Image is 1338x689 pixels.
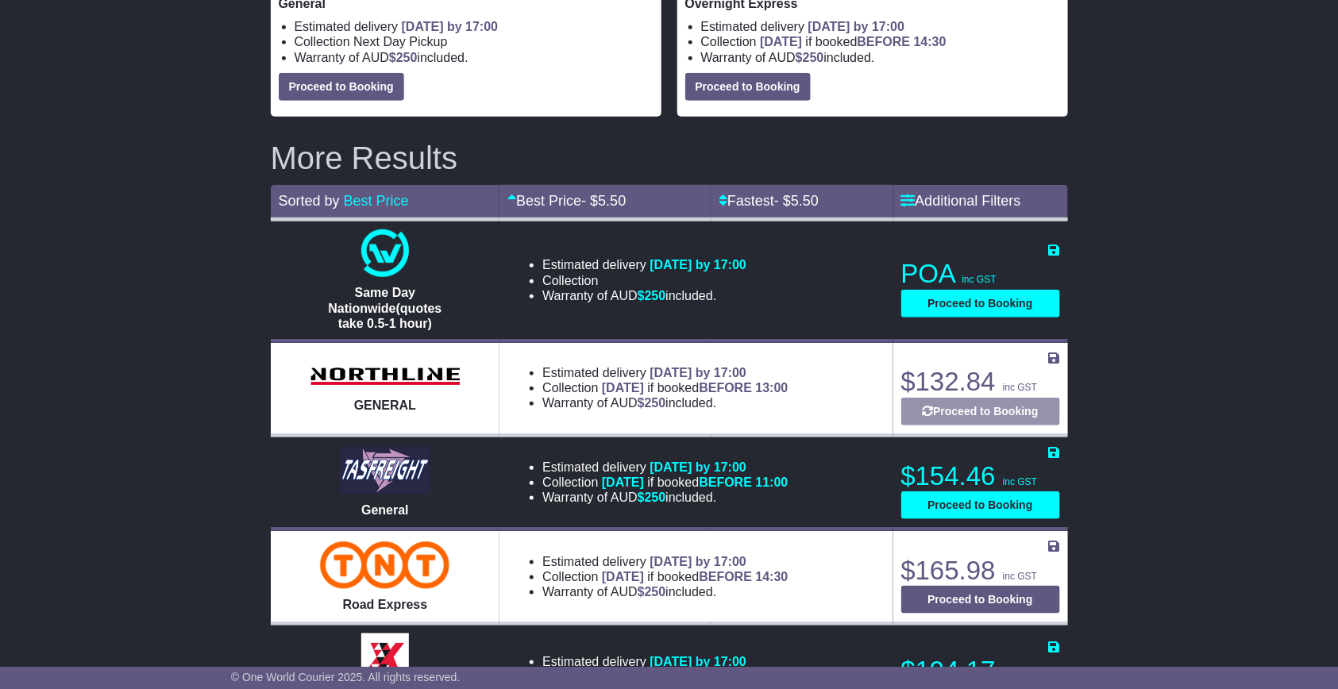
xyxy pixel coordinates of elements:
[650,655,746,668] span: [DATE] by 17:00
[650,366,746,379] span: [DATE] by 17:00
[542,273,746,288] li: Collection
[542,654,746,669] li: Estimated delivery
[901,366,1060,398] p: $132.84
[645,491,666,504] span: 250
[1003,382,1037,393] span: inc GST
[295,50,654,65] li: Warranty of AUD included.
[760,35,946,48] span: if booked
[638,491,666,504] span: $
[344,193,409,209] a: Best Price
[638,396,666,410] span: $
[645,585,666,599] span: 250
[542,475,788,490] li: Collection
[361,633,409,681] img: Border Express: Express Bulk Service
[756,381,789,395] span: 13:00
[542,395,788,410] li: Warranty of AUD included.
[901,460,1060,492] p: $154.46
[774,193,819,209] span: - $
[542,257,746,272] li: Estimated delivery
[756,570,789,583] span: 14:30
[638,289,666,302] span: $
[808,20,905,33] span: [DATE] by 17:00
[914,35,947,48] span: 14:30
[901,491,1060,519] button: Proceed to Booking
[791,193,819,209] span: 5.50
[699,475,752,489] span: BEFORE
[701,50,1060,65] li: Warranty of AUD included.
[542,554,788,569] li: Estimated delivery
[1003,476,1037,487] span: inc GST
[650,258,746,271] span: [DATE] by 17:00
[343,598,428,611] span: Road Express
[354,398,416,412] span: GENERAL
[581,193,626,209] span: - $
[389,51,418,64] span: $
[361,503,409,517] span: General
[756,475,789,489] span: 11:00
[602,570,788,583] span: if booked
[598,193,626,209] span: 5.50
[602,475,644,489] span: [DATE]
[542,288,746,303] li: Warranty of AUD included.
[340,447,430,495] img: Tasfreight: General
[306,363,465,390] img: Northline Distribution: GENERAL
[650,460,746,474] span: [DATE] by 17:00
[701,34,1060,49] li: Collection
[638,585,666,599] span: $
[507,193,626,209] a: Best Price- $5.50
[542,365,788,380] li: Estimated delivery
[650,555,746,568] span: [DATE] by 17:00
[901,290,1060,318] button: Proceed to Booking
[699,381,752,395] span: BEFORE
[858,35,911,48] span: BEFORE
[760,35,802,48] span: [DATE]
[901,586,1060,614] button: Proceed to Booking
[320,541,449,589] img: TNT Domestic: Road Express
[542,490,788,505] li: Warranty of AUD included.
[295,19,654,34] li: Estimated delivery
[1003,571,1037,582] span: inc GST
[901,398,1060,425] button: Proceed to Booking
[602,381,644,395] span: [DATE]
[402,20,499,33] span: [DATE] by 17:00
[542,569,788,584] li: Collection
[602,570,644,583] span: [DATE]
[295,34,654,49] li: Collection
[602,475,788,489] span: if booked
[645,396,666,410] span: 250
[542,460,788,475] li: Estimated delivery
[361,229,409,277] img: One World Courier: Same Day Nationwide(quotes take 0.5-1 hour)
[279,193,340,209] span: Sorted by
[279,73,404,101] button: Proceed to Booking
[231,671,461,683] span: © One World Courier 2025. All rights reserved.
[353,35,447,48] span: Next Day Pickup
[796,51,824,64] span: $
[803,51,824,64] span: 250
[901,555,1060,587] p: $165.98
[719,193,819,209] a: Fastest- $5.50
[901,258,1060,290] p: POA
[645,289,666,302] span: 250
[901,655,1060,687] p: $194.17
[602,381,788,395] span: if booked
[901,193,1021,209] a: Additional Filters
[271,140,1068,175] h2: More Results
[701,19,1060,34] li: Estimated delivery
[962,274,997,285] span: inc GST
[685,73,811,101] button: Proceed to Booking
[328,286,442,329] span: Same Day Nationwide(quotes take 0.5-1 hour)
[542,584,788,599] li: Warranty of AUD included.
[396,51,418,64] span: 250
[542,380,788,395] li: Collection
[699,570,752,583] span: BEFORE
